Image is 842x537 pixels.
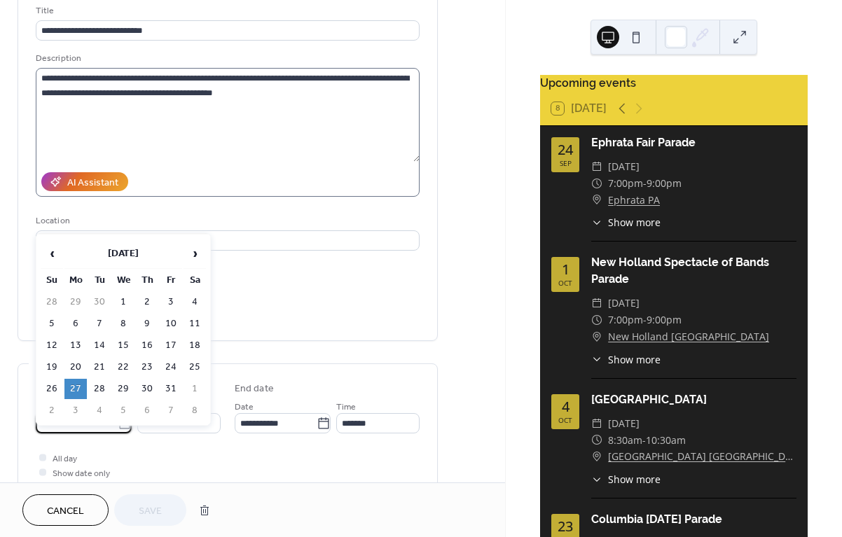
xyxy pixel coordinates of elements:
[36,4,417,18] div: Title
[558,519,573,533] div: 23
[41,335,63,356] td: 12
[591,312,602,328] div: ​
[160,270,182,291] th: Fr
[64,270,87,291] th: Mo
[67,176,118,190] div: AI Assistant
[591,472,661,487] button: ​Show more
[88,292,111,312] td: 30
[53,466,110,481] span: Show date only
[591,158,602,175] div: ​
[136,292,158,312] td: 2
[558,143,573,157] div: 24
[184,335,206,356] td: 18
[160,379,182,399] td: 31
[112,270,134,291] th: We
[591,175,602,192] div: ​
[160,335,182,356] td: 17
[22,494,109,526] button: Cancel
[591,472,602,487] div: ​
[136,357,158,377] td: 23
[184,270,206,291] th: Sa
[88,357,111,377] td: 21
[643,175,647,192] span: -
[184,239,205,267] span: ›
[336,400,356,414] span: Time
[562,263,570,277] div: 1
[88,270,111,291] th: Tu
[642,432,646,449] span: -
[160,400,182,421] td: 7
[64,292,87,312] td: 29
[608,415,640,432] span: [DATE]
[41,357,63,377] td: 19
[646,432,686,449] span: 10:30am
[64,239,182,269] th: [DATE]
[591,328,602,345] div: ​
[41,379,63,399] td: 26
[643,312,647,328] span: -
[160,357,182,377] td: 24
[608,472,661,487] span: Show more
[591,215,661,230] button: ​Show more
[47,504,84,519] span: Cancel
[591,295,602,312] div: ​
[136,400,158,421] td: 6
[136,314,158,334] td: 9
[36,51,417,66] div: Description
[184,400,206,421] td: 8
[64,400,87,421] td: 3
[136,270,158,291] th: Th
[647,175,682,192] span: 9:00pm
[608,432,642,449] span: 8:30am
[608,192,660,209] a: Ephrata PA
[112,335,134,356] td: 15
[608,158,640,175] span: [DATE]
[608,352,661,367] span: Show more
[608,175,643,192] span: 7:00pm
[64,357,87,377] td: 20
[591,415,602,432] div: ​
[112,292,134,312] td: 1
[235,382,274,396] div: End date
[558,279,572,286] div: Oct
[112,314,134,334] td: 8
[591,391,796,408] div: [GEOGRAPHIC_DATA]
[112,357,134,377] td: 22
[64,335,87,356] td: 13
[64,314,87,334] td: 6
[591,352,602,367] div: ​
[184,314,206,334] td: 11
[562,400,570,414] div: 4
[608,448,796,465] a: [GEOGRAPHIC_DATA] [GEOGRAPHIC_DATA]
[558,417,572,424] div: Oct
[184,379,206,399] td: 1
[112,379,134,399] td: 29
[647,312,682,328] span: 9:00pm
[235,400,254,414] span: Date
[591,352,661,367] button: ​Show more
[53,452,77,466] span: All day
[591,134,796,151] div: Ephrata Fair Parade
[36,214,417,228] div: Location
[591,511,796,528] div: Columbia [DATE] Parade
[591,215,602,230] div: ​
[41,239,62,267] span: ‹
[591,448,602,465] div: ​
[41,292,63,312] td: 28
[41,270,63,291] th: Su
[160,314,182,334] td: 10
[184,357,206,377] td: 25
[608,312,643,328] span: 7:00pm
[53,481,106,496] span: Hide end time
[136,335,158,356] td: 16
[184,292,206,312] td: 4
[608,295,640,312] span: [DATE]
[88,335,111,356] td: 14
[560,160,572,167] div: Sep
[64,379,87,399] td: 27
[41,400,63,421] td: 2
[591,192,602,209] div: ​
[88,314,111,334] td: 7
[41,314,63,334] td: 5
